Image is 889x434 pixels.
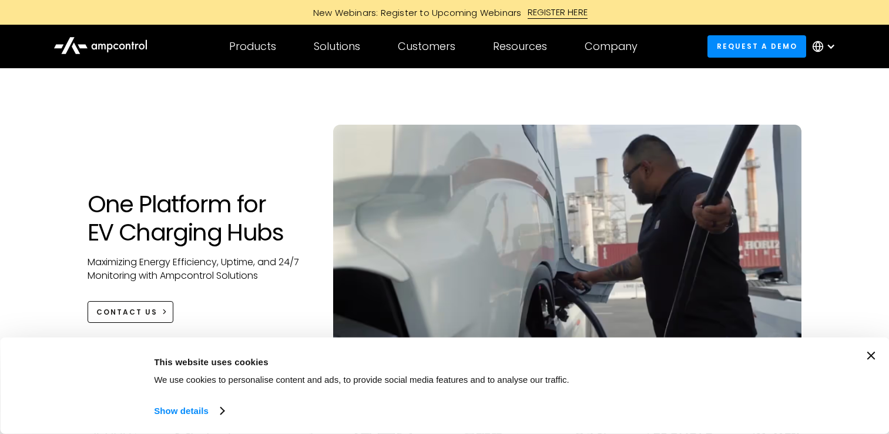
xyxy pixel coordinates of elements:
[493,40,547,53] div: Resources
[398,40,455,53] div: Customers
[585,40,638,53] div: Company
[528,6,588,19] div: REGISTER HERE
[867,352,875,360] button: Close banner
[314,40,360,53] div: Solutions
[229,40,276,53] div: Products
[88,190,310,246] h1: One Platform for EV Charging Hubs
[707,35,806,57] a: Request a demo
[88,256,310,282] p: Maximizing Energy Efficiency, Uptime, and 24/7 Monitoring with Ampcontrol Solutions
[180,6,709,19] a: New Webinars: Register to Upcoming WebinarsREGISTER HERE
[154,375,569,385] span: We use cookies to personalise content and ads, to provide social media features and to analyse ou...
[96,307,157,318] div: CONTACT US
[154,355,650,369] div: This website uses cookies
[154,402,223,420] a: Show details
[677,352,845,386] button: Okay
[88,301,174,323] a: CONTACT US
[301,6,528,19] div: New Webinars: Register to Upcoming Webinars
